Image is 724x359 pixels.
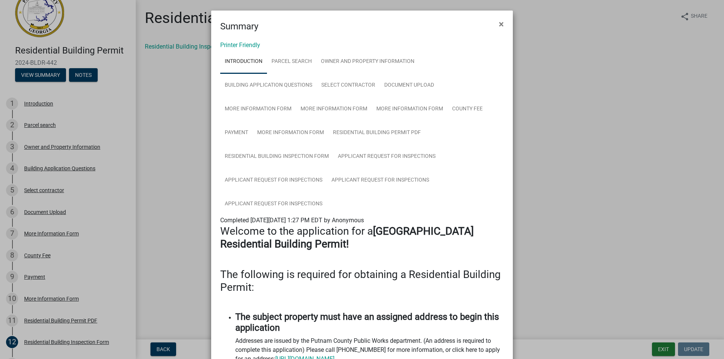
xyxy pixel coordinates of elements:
[493,14,510,35] button: Close
[333,145,440,169] a: Applicant Request for Inspections
[448,97,487,121] a: County Fee
[372,97,448,121] a: More Information Form
[220,121,253,145] a: Payment
[327,168,434,192] a: Applicant Request for Inspections
[220,168,327,192] a: Applicant Request for Inspections
[220,20,258,33] h4: Summary
[267,50,316,74] a: Parcel search
[296,97,372,121] a: More Information Form
[317,73,380,98] a: Select contractor
[220,225,504,250] h3: Welcome to the application for a
[316,50,419,74] a: Owner and Property Information
[220,268,504,293] h3: The following is required for obtaining a Residential Building Permit:
[220,217,364,224] span: Completed [DATE][DATE] 1:27 PM EDT by Anonymous
[380,73,439,98] a: Document Upload
[499,19,504,29] span: ×
[328,121,425,145] a: Residential Building Permit PDF
[235,312,499,333] strong: The subject property must have an assigned address to begin this application
[220,145,333,169] a: Residential Building Inspection Form
[220,97,296,121] a: More Information Form
[220,50,267,74] a: Introduction
[220,41,260,49] a: Printer Friendly
[220,73,317,98] a: Building Application Questions
[220,225,474,250] strong: [GEOGRAPHIC_DATA] Residential Building Permit!
[220,192,327,216] a: Applicant Request for Inspections
[253,121,328,145] a: More Information Form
